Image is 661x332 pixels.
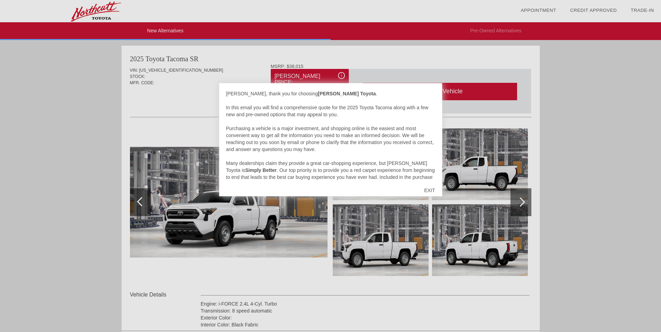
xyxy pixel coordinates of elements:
[226,90,435,181] div: [PERSON_NAME], thank you for choosing . In this email you will find a comprehensive quote for the...
[570,8,617,13] a: Credit Approved
[245,167,277,173] strong: Simply Better
[631,8,654,13] a: Trade-In
[318,91,376,96] strong: [PERSON_NAME] Toyota
[417,180,442,201] div: EXIT
[521,8,556,13] a: Appointment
